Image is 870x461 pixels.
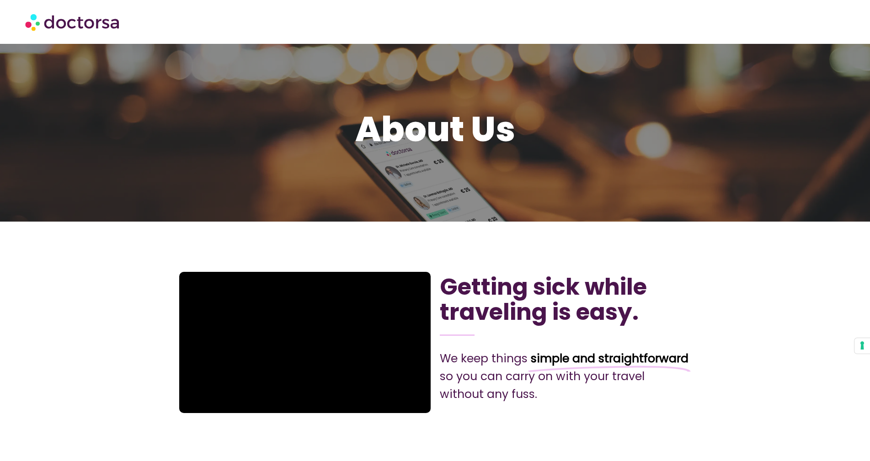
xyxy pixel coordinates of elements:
[440,274,691,324] h2: Getting sick while traveling is easy.
[440,350,528,366] span: We keep things
[179,111,691,148] h1: About Us
[531,350,689,367] span: simple and straightforward
[440,368,645,402] span: so you can carry on with your travel without any fuss.
[854,338,870,354] button: Your consent preferences for tracking technologies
